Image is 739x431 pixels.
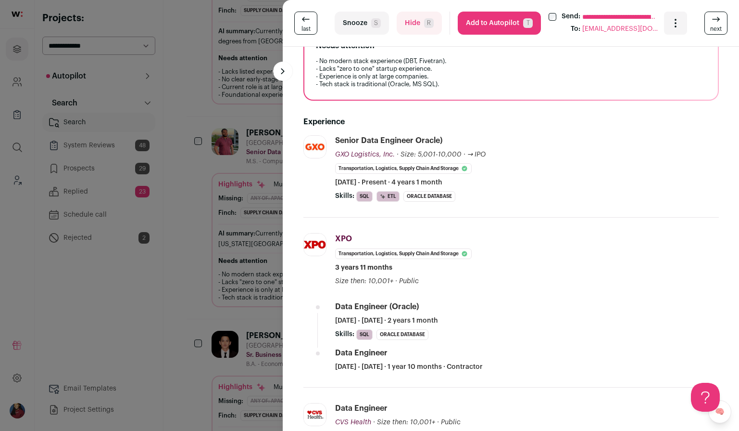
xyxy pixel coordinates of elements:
li: Oracle Database [376,329,428,340]
span: R [424,18,434,28]
span: · [395,276,397,286]
span: Skills: [335,191,354,201]
button: Open dropdown [664,12,687,35]
h2: Experience [303,116,719,128]
span: S [371,18,381,28]
div: To: [571,24,580,35]
span: Size then: 10,001+ [335,278,393,285]
span: → IPO [467,151,486,158]
label: Send: [562,12,580,22]
div: Data Engineer [335,348,388,358]
li: Oracle Database [403,191,455,202]
span: · Size then: 10,001+ [373,419,435,426]
span: GXO Logistics, Inc. [335,151,395,158]
img: 072704e4cd828a0ca4dd51496958c57e94edb09835174e74447d8c17ef968990.jpg [304,234,326,256]
iframe: Help Scout Beacon - Open [691,383,720,412]
li: Transportation, Logistics, Supply Chain and Storage [335,163,472,174]
span: · Size: 5,001-10,000 [397,151,462,158]
li: SQL [356,329,373,340]
span: [DATE] - Present · 4 years 1 month [335,178,442,187]
div: Data Engineer (Oracle) [335,301,419,312]
button: HideR [397,12,442,35]
span: 3 years 11 months [335,263,392,273]
img: fc81483971f0b53af5811268ddb53c8e663f19c45ee2a535219cb7727ffd6920.jpg [304,136,326,158]
div: Senior Data Engineer Oracle) [335,135,442,146]
button: Add to AutopilotT [458,12,541,35]
span: T [523,18,533,28]
span: [DATE] - [DATE] · 1 year 10 months · Contractor [335,362,483,372]
span: XPO [335,235,352,243]
span: Public [399,278,419,285]
p: - No modern stack experience (DBT, Fivetran). - Lacks "zero to one" startup experience. - Experie... [316,57,706,88]
span: Skills: [335,329,354,339]
span: last [301,25,311,33]
button: SnoozeS [335,12,389,35]
span: [DATE] - [DATE] · 2 years 1 month [335,316,438,326]
li: SQL [356,191,373,202]
li: ETL [376,191,400,202]
span: Public [441,419,461,426]
div: Data Engineer [335,403,388,414]
span: · [437,418,439,427]
span: [EMAIL_ADDRESS][DOMAIN_NAME] [582,24,659,35]
a: 🧠 [708,400,731,423]
span: next [710,25,722,33]
span: CVS Health [335,419,371,426]
span: · [463,150,465,159]
li: Transportation, Logistics, Supply Chain and Storage [335,248,472,259]
img: 54c07bd82882dbef4fe6f89d1a7b16a4326566781fd731c057fbf59a31362a1b.jpg [304,404,326,426]
a: last [294,12,317,35]
a: next [704,12,727,35]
